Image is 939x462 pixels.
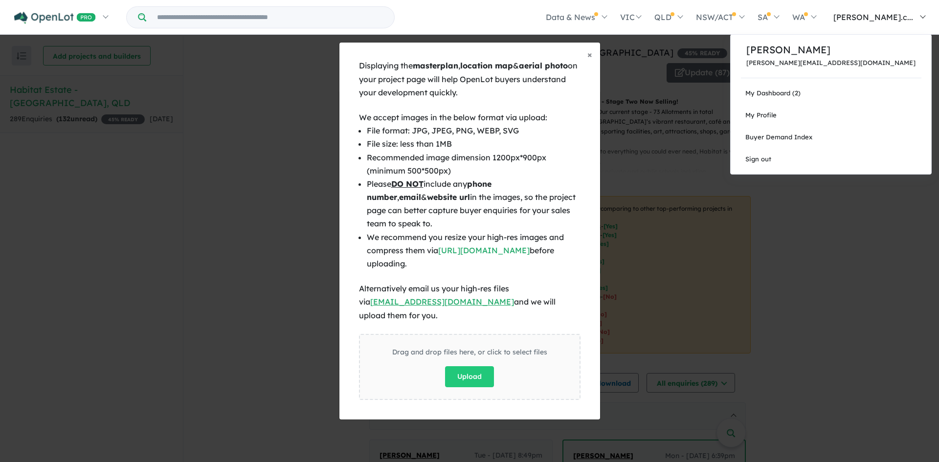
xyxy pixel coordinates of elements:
div: Drag and drop files here, or click to select files [392,347,547,358]
span: My Profile [745,111,777,119]
a: [EMAIL_ADDRESS][DOMAIN_NAME] [370,297,514,307]
b: aerial photo [519,61,568,70]
b: website url [427,192,470,202]
div: We accept images in the below format via upload: [359,111,581,124]
li: File format: JPG, JPEG, PNG, WEBP, SVG [367,124,581,137]
div: Displaying the , & on your project page will help OpenLot buyers understand your development quic... [359,59,581,99]
li: Please include any , & in the images, so the project page can better capture buyer enquiries for ... [367,177,581,231]
img: Openlot PRO Logo White [14,12,96,24]
b: masterplan [413,61,458,70]
p: [PERSON_NAME] [746,43,916,57]
span: [PERSON_NAME].c... [833,12,913,22]
b: location map [460,61,513,70]
u: DO NOT [391,179,424,189]
a: Sign out [731,148,931,170]
b: email [399,192,421,202]
a: My Dashboard (2) [731,82,931,104]
a: [URL][DOMAIN_NAME] [438,245,530,255]
span: × [587,49,592,60]
div: Alternatively email us your high-res files via and we will upload them for you. [359,282,581,322]
p: [PERSON_NAME][EMAIL_ADDRESS][DOMAIN_NAME] [746,59,916,66]
li: File size: less than 1MB [367,137,581,151]
a: Buyer Demand Index [731,126,931,148]
li: We recommend you resize your high-res images and compress them via before uploading. [367,231,581,271]
input: Try estate name, suburb, builder or developer [148,7,392,28]
li: Recommended image dimension 1200px*900px (minimum 500*500px) [367,151,581,177]
button: Upload [445,366,494,387]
